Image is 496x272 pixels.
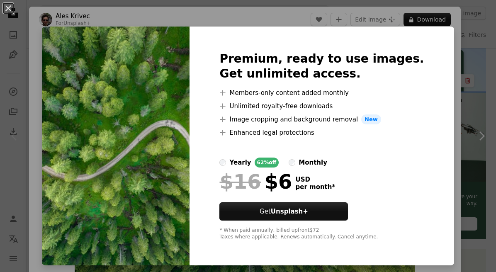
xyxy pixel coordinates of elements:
span: $16 [219,171,261,192]
span: USD [295,176,335,183]
h2: Premium, ready to use images. Get unlimited access. [219,51,424,81]
li: Enhanced legal protections [219,128,424,138]
strong: Unsplash+ [271,208,308,215]
div: 62% off [255,158,279,168]
li: Image cropping and background removal [219,114,424,124]
div: * When paid annually, billed upfront $72 Taxes where applicable. Renews automatically. Cancel any... [219,227,424,240]
li: Members-only content added monthly [219,88,424,98]
span: per month * [295,183,335,191]
div: monthly [299,158,327,168]
input: yearly62%off [219,159,226,166]
input: monthly [289,159,295,166]
img: premium_photo-1668618511940-924a74bd1283 [42,27,190,265]
li: Unlimited royalty-free downloads [219,101,424,111]
button: GetUnsplash+ [219,202,348,221]
span: New [361,114,381,124]
div: yearly [229,158,251,168]
div: $6 [219,171,292,192]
